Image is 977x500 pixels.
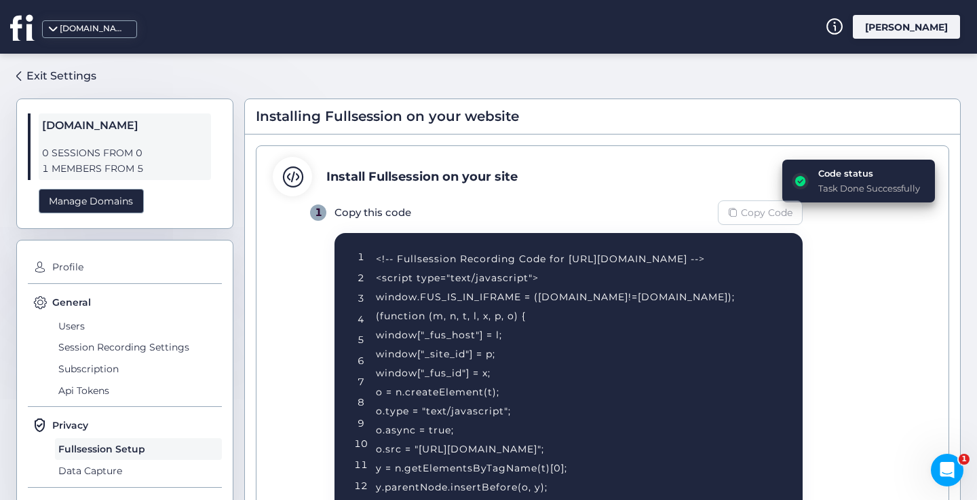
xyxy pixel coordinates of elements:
[60,22,128,35] div: [DOMAIN_NAME]
[358,332,364,347] div: 5
[358,374,364,389] div: 7
[52,418,88,433] span: Privacy
[310,204,326,221] div: 1
[358,291,364,306] div: 3
[358,416,364,431] div: 9
[55,337,222,359] span: Session Recording Settings
[354,457,368,472] div: 11
[55,358,222,380] span: Subscription
[49,257,222,279] span: Profile
[55,315,222,337] span: Users
[42,117,208,135] span: [DOMAIN_NAME]
[358,353,364,368] div: 6
[326,167,518,186] div: Install Fullsession on your site
[358,395,364,410] div: 8
[358,270,364,285] div: 2
[39,189,144,214] div: Manage Domains
[42,161,208,177] span: 1 MEMBERS FROM 5
[334,204,411,221] div: Copy this code
[55,460,222,482] span: Data Capture
[818,181,920,195] div: Task Done Successfully
[52,295,91,310] span: General
[358,249,364,264] div: 1
[55,438,222,460] span: Fullsession Setup
[741,205,792,220] span: Copy Code
[354,436,368,451] div: 10
[55,380,222,401] span: Api Tokens
[931,454,963,486] iframe: Intercom live chat
[853,15,960,39] div: [PERSON_NAME]
[256,106,519,127] span: Installing Fullsession on your website
[818,166,920,180] div: Code status
[959,454,970,465] span: 1
[358,312,364,327] div: 4
[26,67,96,84] div: Exit Settings
[16,65,96,88] a: Exit Settings
[42,145,208,161] span: 0 SESSIONS FROM 0
[354,478,368,493] div: 12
